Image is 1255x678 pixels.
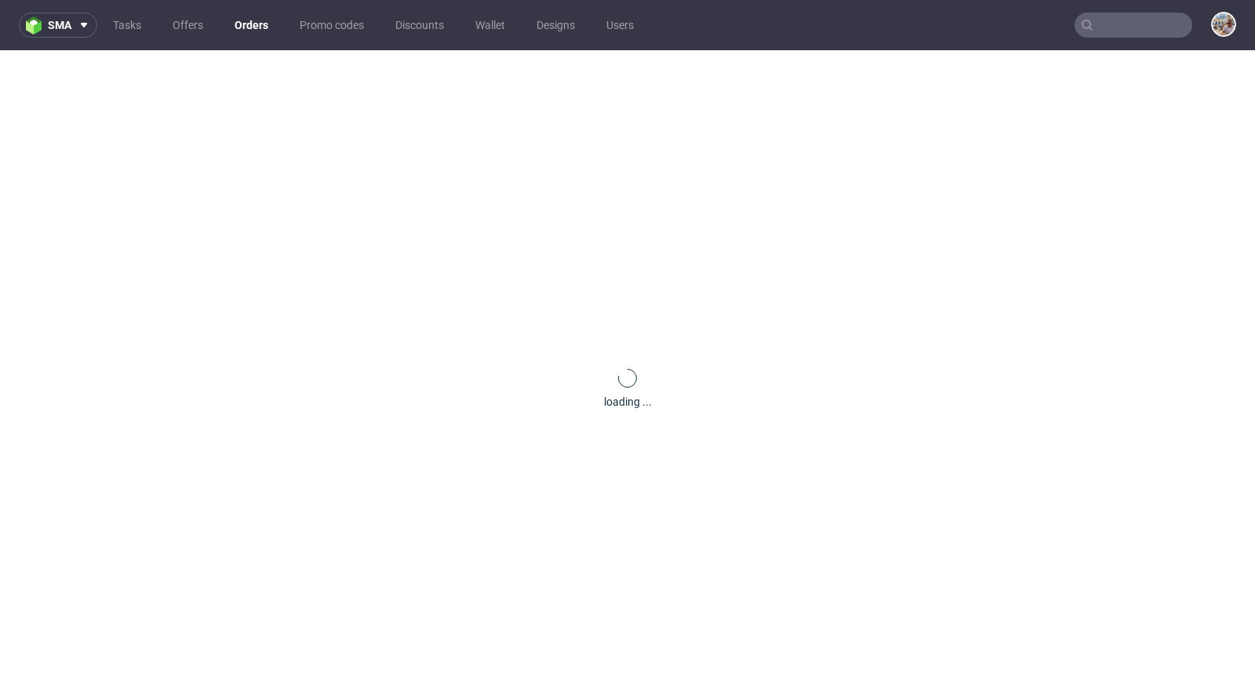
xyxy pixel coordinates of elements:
[290,13,373,38] a: Promo codes
[597,13,643,38] a: Users
[225,13,278,38] a: Orders
[386,13,453,38] a: Discounts
[604,394,652,410] div: loading ...
[26,16,48,35] img: logo
[163,13,213,38] a: Offers
[527,13,584,38] a: Designs
[19,13,97,38] button: sma
[48,20,71,31] span: sma
[104,13,151,38] a: Tasks
[466,13,515,38] a: Wallet
[1213,13,1235,35] img: Michał Palasek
